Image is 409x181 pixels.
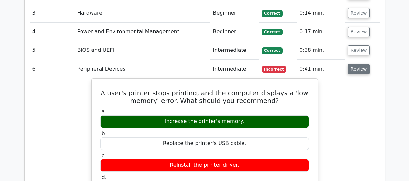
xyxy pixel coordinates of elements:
[100,115,309,128] div: Increase the printer's memory.
[100,137,309,150] div: Replace the printer's USB cable.
[102,130,107,137] span: b.
[262,10,283,17] span: Correct
[30,23,75,41] td: 4
[297,41,345,60] td: 0:38 min.
[297,60,345,78] td: 0:41 min.
[100,89,310,105] h5: A user's printer stops printing, and the computer displays a 'low memory' error. What should you ...
[210,60,259,78] td: Intermediate
[210,23,259,41] td: Beginner
[262,47,283,54] span: Correct
[297,4,345,22] td: 0:14 min.
[348,64,370,74] button: Review
[75,4,210,22] td: Hardware
[75,60,210,78] td: Peripheral Devices
[210,41,259,60] td: Intermediate
[30,4,75,22] td: 3
[75,23,210,41] td: Power and Environmental Management
[348,8,370,18] button: Review
[30,41,75,60] td: 5
[30,60,75,78] td: 6
[210,4,259,22] td: Beginner
[102,174,107,180] span: d.
[348,45,370,55] button: Review
[262,29,283,35] span: Correct
[262,66,286,73] span: Incorrect
[348,27,370,37] button: Review
[100,159,309,172] div: Reinstall the printer driver.
[102,108,107,115] span: a.
[297,23,345,41] td: 0:17 min.
[102,153,106,159] span: c.
[75,41,210,60] td: BIOS and UEFI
